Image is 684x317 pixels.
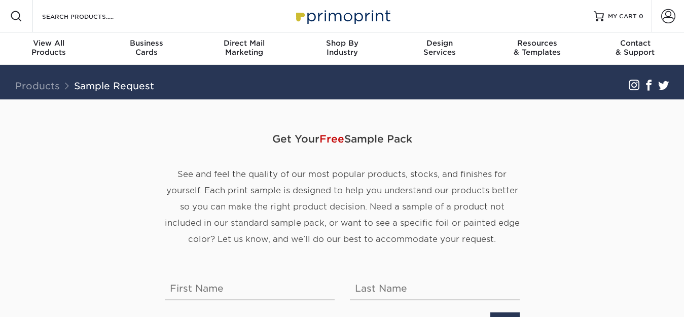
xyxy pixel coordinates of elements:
[391,39,489,57] div: Services
[293,39,391,48] span: Shop By
[165,169,520,244] span: See and feel the quality of our most popular products, stocks, and finishes for yourself. Each pr...
[608,12,637,21] span: MY CART
[98,39,196,48] span: Business
[15,80,60,91] a: Products
[195,39,293,48] span: Direct Mail
[293,39,391,57] div: Industry
[195,39,293,57] div: Marketing
[74,80,154,91] a: Sample Request
[586,39,684,48] span: Contact
[195,32,293,65] a: Direct MailMarketing
[391,32,489,65] a: DesignServices
[98,32,196,65] a: BusinessCards
[586,39,684,57] div: & Support
[293,32,391,65] a: Shop ByIndustry
[639,13,643,20] span: 0
[165,124,520,154] span: Get Your Sample Pack
[489,39,587,57] div: & Templates
[489,39,587,48] span: Resources
[319,133,344,145] span: Free
[489,32,587,65] a: Resources& Templates
[391,39,489,48] span: Design
[586,32,684,65] a: Contact& Support
[41,10,140,22] input: SEARCH PRODUCTS.....
[292,5,393,27] img: Primoprint
[98,39,196,57] div: Cards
